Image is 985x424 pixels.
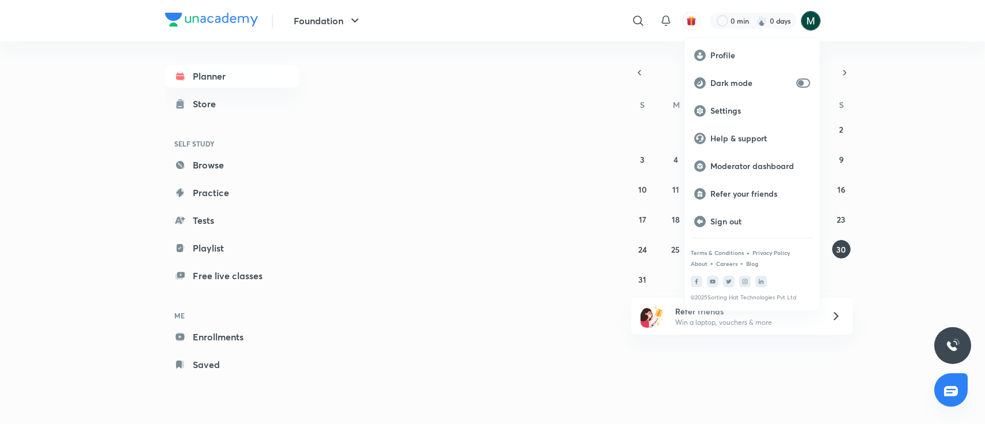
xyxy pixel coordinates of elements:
[685,42,819,69] a: Profile
[710,50,810,61] p: Profile
[752,249,790,256] a: Privacy Policy
[746,247,750,258] div: •
[710,189,810,199] p: Refer your friends
[740,258,744,268] div: •
[710,258,714,268] div: •
[716,260,737,267] a: Careers
[685,180,819,208] a: Refer your friends
[691,294,814,301] p: © 2025 Sorting Hat Technologies Pvt Ltd
[710,216,810,227] p: Sign out
[691,260,707,267] a: About
[685,125,819,152] a: Help & support
[685,152,819,180] a: Moderator dashboard
[685,97,819,125] a: Settings
[710,106,810,116] p: Settings
[710,161,810,171] p: Moderator dashboard
[746,260,758,267] a: Blog
[691,249,744,256] a: Terms & Conditions
[710,133,810,144] p: Help & support
[710,78,792,88] p: Dark mode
